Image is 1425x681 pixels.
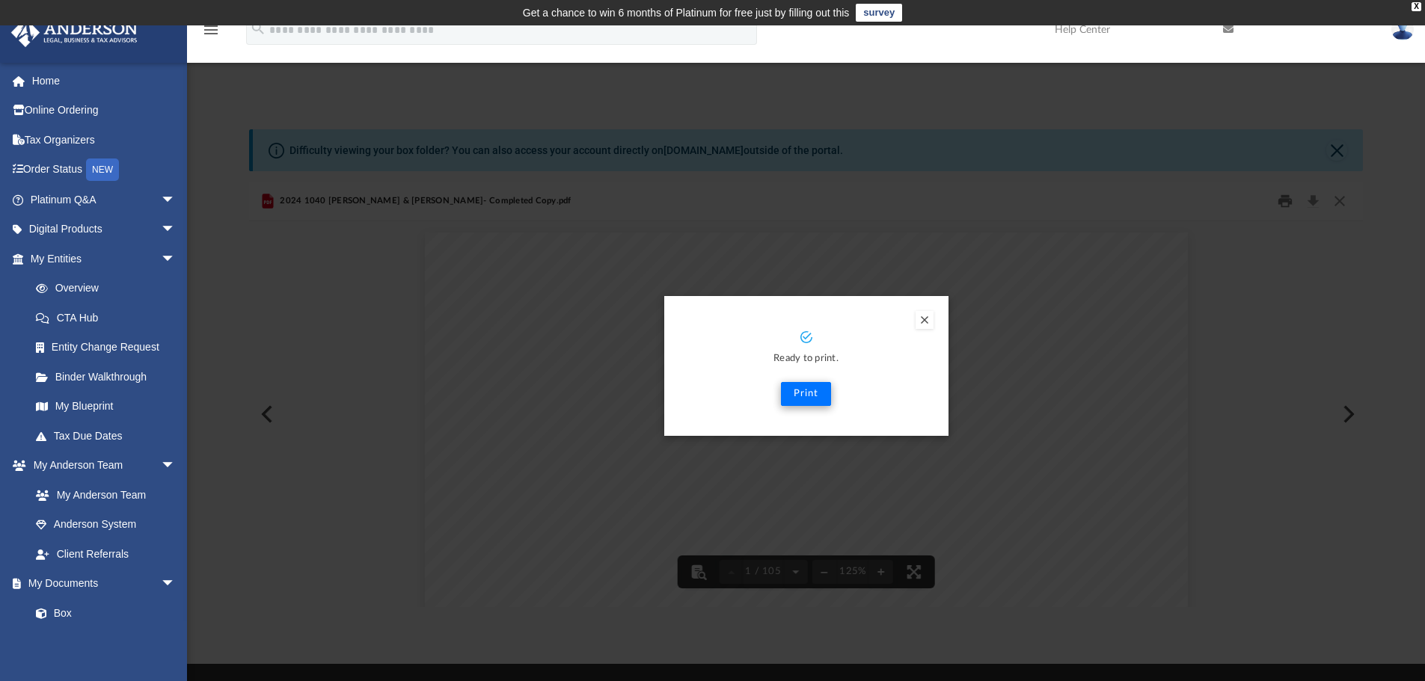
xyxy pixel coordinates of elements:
a: Client Referrals [21,539,191,569]
a: CTA Hub [21,303,198,333]
div: NEW [86,158,119,181]
span: arrow_drop_down [161,215,191,245]
a: My Anderson Team [21,480,183,510]
span: arrow_drop_down [161,569,191,600]
i: search [250,20,266,37]
a: Anderson System [21,510,191,540]
a: Entity Change Request [21,333,198,363]
a: My Entitiesarrow_drop_down [10,244,198,274]
span: arrow_drop_down [161,185,191,215]
a: Binder Walkthrough [21,362,198,392]
i: menu [202,21,220,39]
a: survey [856,4,902,22]
a: My Documentsarrow_drop_down [10,569,191,599]
a: Tax Due Dates [21,421,198,451]
p: Ready to print. [679,351,934,368]
div: Preview [249,182,1364,607]
a: My Anderson Teamarrow_drop_down [10,451,191,481]
a: Tax Organizers [10,125,198,155]
a: Overview [21,274,198,303]
img: Anderson Advisors Platinum Portal [7,18,142,47]
a: Online Ordering [10,96,198,126]
a: Box [21,598,183,628]
a: Meeting Minutes [21,628,191,658]
a: My Blueprint [21,392,191,422]
a: Order StatusNEW [10,155,198,185]
img: User Pic [1391,19,1414,40]
a: menu [202,28,220,39]
div: Get a chance to win 6 months of Platinum for free just by filling out this [523,4,850,22]
a: Home [10,66,198,96]
button: Print [781,382,831,406]
div: close [1412,2,1421,11]
span: arrow_drop_down [161,451,191,481]
a: Digital Productsarrow_drop_down [10,215,198,244]
a: Platinum Q&Aarrow_drop_down [10,185,198,215]
span: arrow_drop_down [161,244,191,274]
